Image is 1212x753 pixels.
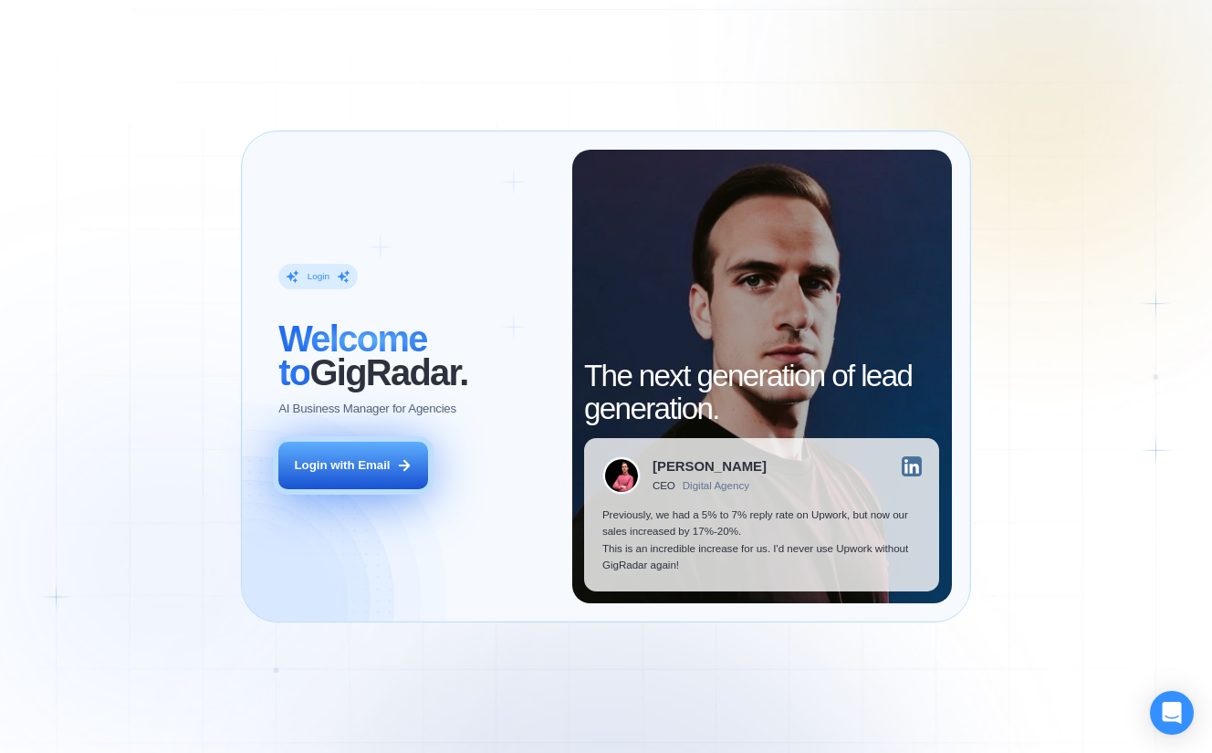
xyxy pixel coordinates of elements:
[1150,691,1194,735] div: Open Intercom Messenger
[653,460,767,474] div: [PERSON_NAME]
[308,270,329,282] div: Login
[584,360,939,426] h2: The next generation of lead generation.
[278,442,428,488] button: Login with Email
[278,322,554,389] h2: ‍ GigRadar.
[278,401,456,417] p: AI Business Manager for Agencies
[683,479,749,491] div: Digital Agency
[278,319,427,392] span: Welcome to
[602,507,922,573] p: Previously, we had a 5% to 7% reply rate on Upwork, but now our sales increased by 17%-20%. This ...
[653,479,674,491] div: CEO
[295,457,391,474] div: Login with Email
